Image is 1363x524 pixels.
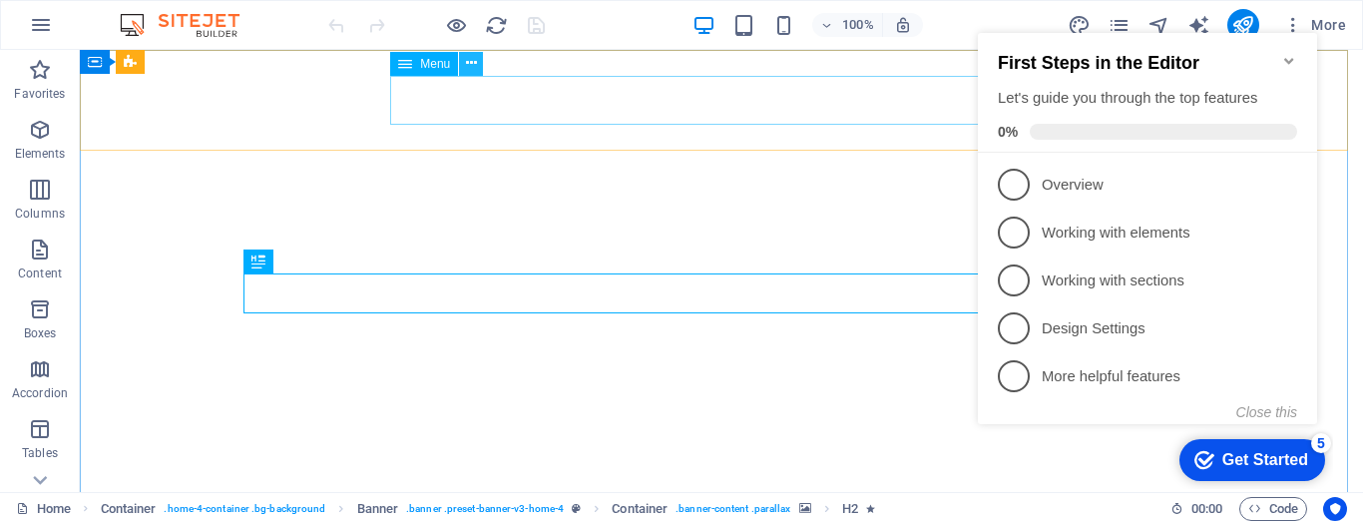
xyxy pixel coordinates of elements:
[612,497,668,521] span: Click to select. Double-click to edit
[8,300,347,348] li: Design Settings
[72,266,311,287] p: Working with sections
[8,157,347,205] li: Overview
[341,429,361,449] div: 5
[406,497,564,521] span: . banner .preset-banner-v3-home-4
[357,497,399,521] span: Click to select. Double-click to edit
[485,14,508,37] i: Reload page
[1191,497,1222,521] span: 00 00
[420,58,450,70] span: Menu
[1170,497,1223,521] h6: Session time
[866,503,875,514] i: Element contains an animation
[311,49,327,65] div: Minimize checklist
[210,435,355,477] div: Get Started 5 items remaining, 0% complete
[12,385,68,401] p: Accordion
[842,497,858,521] span: Click to select. Double-click to edit
[842,13,874,37] h6: 100%
[115,13,264,37] img: Editor Logo
[101,497,875,521] nav: breadcrumb
[72,219,311,240] p: Working with elements
[676,497,790,521] span: . banner-content .parallax
[15,146,66,162] p: Elements
[572,503,581,514] i: This element is a customizable preset
[1239,497,1307,521] button: Code
[72,171,311,192] p: Overview
[444,13,468,37] button: Click here to leave preview mode and continue editing
[28,49,327,70] h2: First Steps in the Editor
[101,497,157,521] span: Click to select. Double-click to edit
[72,314,311,335] p: Design Settings
[1323,497,1347,521] button: Usercentrics
[266,400,327,416] button: Close this
[8,348,347,396] li: More helpful features
[28,120,60,136] span: 0%
[24,325,57,341] p: Boxes
[1205,501,1208,516] span: :
[799,503,811,514] i: This element contains a background
[8,253,347,300] li: Working with sections
[16,497,71,521] a: Click to cancel selection. Double-click to open Pages
[14,86,65,102] p: Favorites
[812,13,883,37] button: 100%
[164,497,325,521] span: . home-4-container .bg-background
[28,84,327,105] div: Let's guide you through the top features
[252,447,338,465] div: Get Started
[894,16,912,34] i: On resize automatically adjust zoom level to fit chosen device.
[1248,497,1298,521] span: Code
[22,445,58,461] p: Tables
[8,205,347,253] li: Working with elements
[72,362,311,383] p: More helpful features
[15,206,65,222] p: Columns
[18,265,62,281] p: Content
[484,13,508,37] button: reload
